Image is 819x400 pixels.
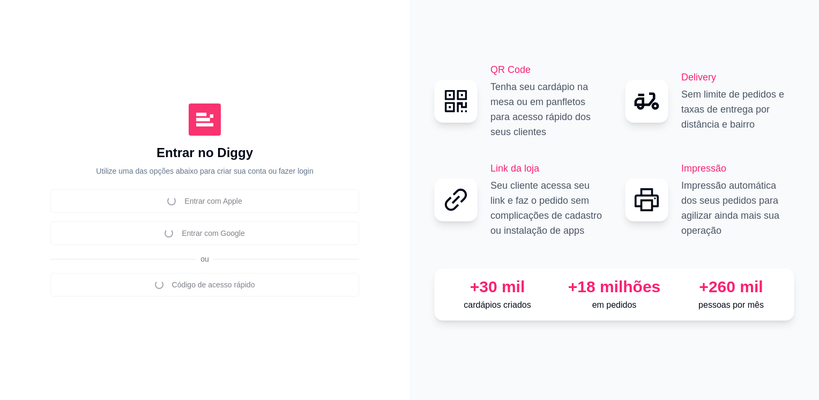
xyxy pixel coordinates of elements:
span: ou [196,255,213,263]
h2: Delivery [681,70,794,85]
img: Diggy [189,103,221,136]
div: +30 mil [443,277,552,297]
h2: Impressão [681,161,794,176]
p: em pedidos [560,299,668,312]
h1: Entrar no Diggy [157,144,253,161]
p: Impressão automática dos seus pedidos para agilizar ainda mais sua operação [681,178,794,238]
p: Utilize uma das opções abaixo para criar sua conta ou fazer login [96,166,313,176]
p: Seu cliente acessa seu link e faz o pedido sem complicações de cadastro ou instalação de apps [490,178,604,238]
p: Sem limite de pedidos e taxas de entrega por distância e bairro [681,87,794,132]
p: pessoas por mês [677,299,785,312]
h2: Link da loja [490,161,604,176]
p: cardápios criados [443,299,552,312]
h2: QR Code [490,62,604,77]
p: Tenha seu cardápio na mesa ou em panfletos para acesso rápido dos seus clientes [490,79,604,139]
div: +18 milhões [560,277,668,297]
div: +260 mil [677,277,785,297]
